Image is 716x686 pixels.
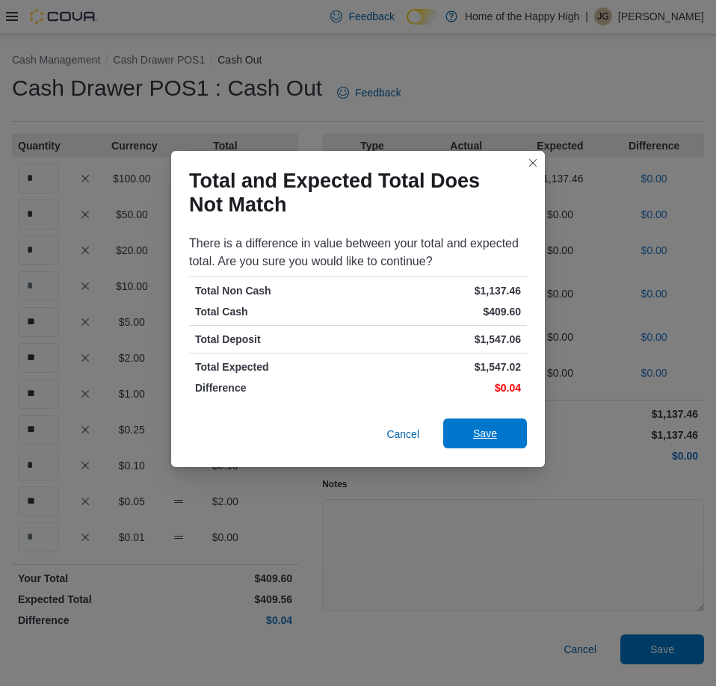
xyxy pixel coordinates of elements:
span: Save [473,426,497,441]
p: $409.60 [361,304,521,319]
p: Total Expected [195,359,355,374]
button: Save [443,418,527,448]
p: Total Deposit [195,332,355,347]
p: $1,547.06 [361,332,521,347]
p: $1,547.02 [361,359,521,374]
span: Cancel [386,427,419,442]
p: $0.04 [361,380,521,395]
p: Difference [195,380,355,395]
button: Closes this modal window [524,154,542,172]
p: Total Non Cash [195,283,355,298]
div: There is a difference in value between your total and expected total. Are you sure you would like... [189,235,527,271]
p: Total Cash [195,304,355,319]
h1: Total and Expected Total Does Not Match [189,169,515,217]
button: Cancel [380,419,425,449]
p: $1,137.46 [361,283,521,298]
